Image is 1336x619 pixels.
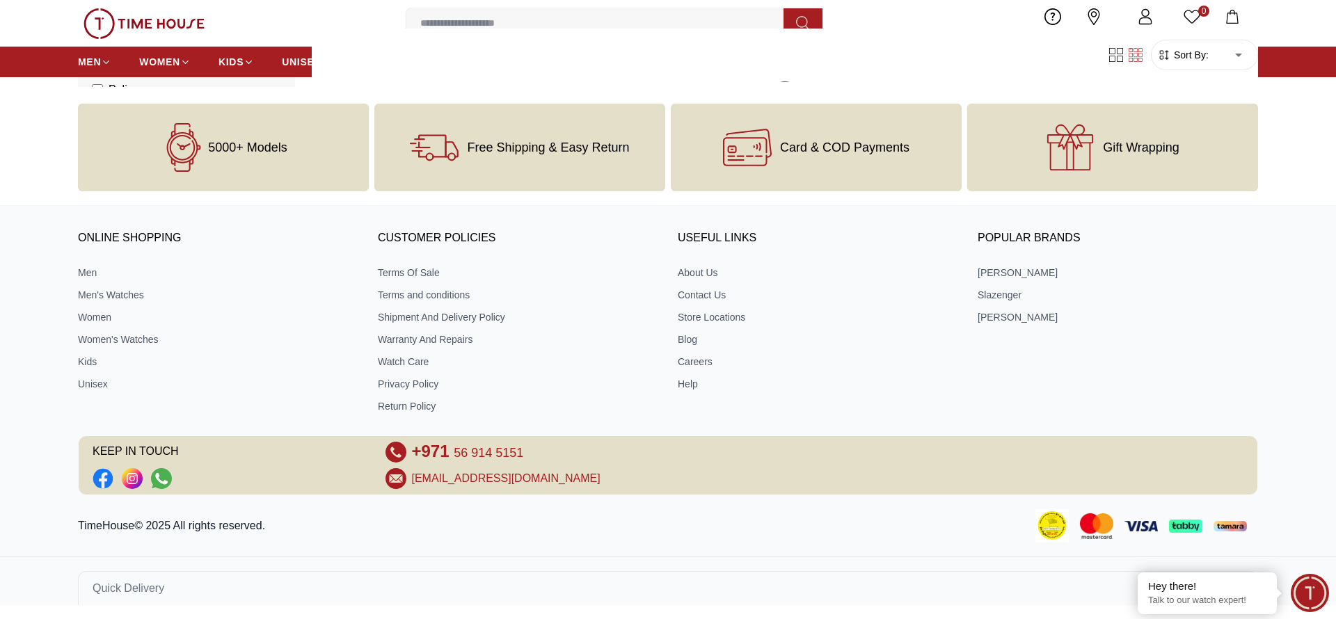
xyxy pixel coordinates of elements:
[78,332,358,346] a: Women's Watches
[378,355,658,369] a: Watch Care
[92,84,103,95] input: Police
[93,468,113,489] a: Social Link
[1037,6,1069,41] a: Help
[1148,595,1266,606] p: Talk to our watch expert!
[1157,48,1209,62] button: Sort By:
[978,266,1258,280] a: [PERSON_NAME]
[139,49,191,74] a: WOMEN
[412,442,524,463] a: +971 56 914 5151
[93,468,113,489] li: Facebook
[978,310,1258,324] a: [PERSON_NAME]
[218,49,254,74] a: KIDS
[378,288,658,302] a: Terms and conditions
[978,288,1258,302] a: Slazenger
[1035,509,1069,542] img: Consumer Payment
[378,228,658,249] h3: CUSTOMER POLICIES
[1040,28,1066,38] span: Help
[1175,28,1209,38] span: Wishlist
[1198,6,1209,17] span: 0
[78,310,358,324] a: Women
[1103,140,1179,154] span: Gift Wrapping
[780,140,909,154] span: Card & COD Payments
[454,446,523,460] span: 56 914 5151
[1080,513,1113,539] img: Mastercard
[78,55,101,69] span: MEN
[78,571,1258,605] button: Quick Delivery
[1172,6,1212,41] a: 0Wishlist
[378,399,658,413] a: Return Policy
[1169,520,1202,533] img: Tabby Payment
[1291,574,1329,612] div: Chat Widget
[1215,26,1250,37] span: My Bag
[378,310,658,324] a: Shipment And Delivery Policy
[1122,28,1169,38] span: My Account
[78,355,358,369] a: Kids
[78,288,358,302] a: Men's Watches
[378,377,658,391] a: Privacy Policy
[122,468,143,489] a: Social Link
[678,228,958,249] h3: USEFUL LINKS
[282,55,321,69] span: UNISEX
[678,355,958,369] a: Careers
[1171,48,1209,62] span: Sort By:
[378,266,658,280] a: Terms Of Sale
[93,580,164,597] span: Quick Delivery
[467,140,629,154] span: Free Shipping & Easy Return
[93,442,366,463] span: KEEP IN TOUCH
[151,468,172,489] a: Social Link
[678,377,958,391] a: Help
[218,55,244,69] span: KIDS
[1124,521,1158,531] img: Visa
[1069,6,1119,41] a: Our Stores
[678,266,958,280] a: About Us
[678,310,958,324] a: Store Locations
[208,140,287,154] span: 5000+ Models
[678,288,958,302] a: Contact Us
[1148,579,1266,593] div: Hey there!
[78,49,111,74] a: MEN
[1072,28,1116,38] span: Our Stores
[83,8,205,39] img: ...
[412,470,601,487] a: [EMAIL_ADDRESS][DOMAIN_NAME]
[78,517,271,534] p: TimeHouse© 2025 All rights reserved.
[109,81,139,98] span: Police
[1212,7,1252,40] button: My Bag
[978,228,1258,249] h3: Popular Brands
[78,266,358,280] a: Men
[678,332,958,346] a: Blog
[78,377,358,391] a: Unisex
[78,228,358,249] h3: ONLINE SHOPPING
[139,55,180,69] span: WOMEN
[282,49,331,74] a: UNISEX
[378,332,658,346] a: Warranty And Repairs
[1214,521,1247,532] img: Tamara Payment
